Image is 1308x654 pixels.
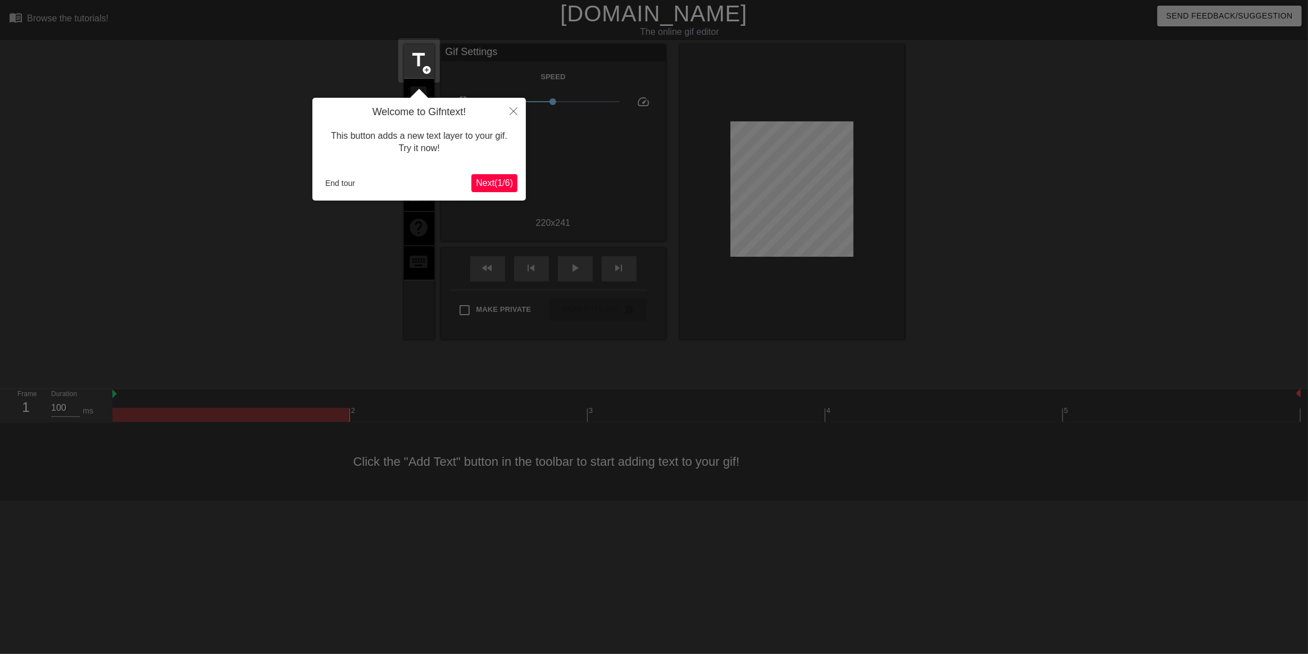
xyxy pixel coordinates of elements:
[476,178,513,188] span: Next ( 1 / 6 )
[321,175,360,192] button: End tour
[321,119,517,166] div: This button adds a new text layer to your gif. Try it now!
[501,98,526,124] button: Close
[321,106,517,119] h4: Welcome to Gifntext!
[471,174,517,192] button: Next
